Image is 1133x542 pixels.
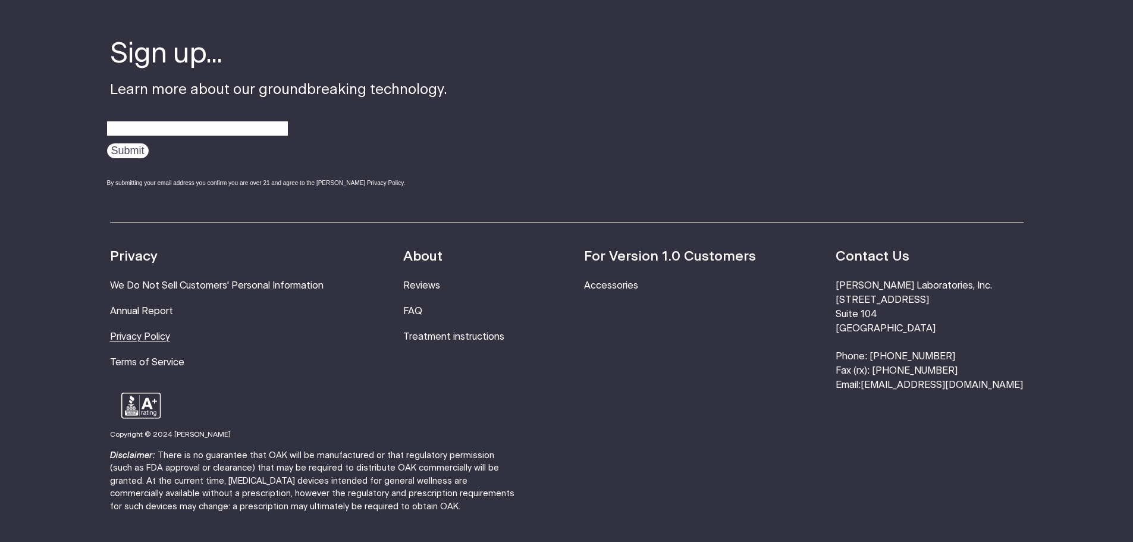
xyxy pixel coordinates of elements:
[403,250,442,264] strong: About
[110,250,158,264] strong: Privacy
[107,143,149,158] input: Submit
[110,358,184,367] a: Terms of Service
[836,279,1023,393] li: [PERSON_NAME] Laboratories, Inc. [STREET_ADDRESS] Suite 104 [GEOGRAPHIC_DATA] Phone: [PHONE_NUMBE...
[584,250,756,264] strong: For Version 1.0 Customers
[107,178,447,187] div: By submitting your email address you confirm you are over 21 and agree to the [PERSON_NAME] Priva...
[110,36,447,74] h4: Sign up...
[110,281,324,290] a: We Do Not Sell Customers' Personal Information
[110,332,170,342] a: Privacy Policy
[403,332,504,342] a: Treatment instructions
[836,250,909,264] strong: Contact Us
[110,431,231,438] small: Copyright © 2024 [PERSON_NAME]
[110,36,447,199] div: Learn more about our groundbreaking technology.
[403,281,440,290] a: Reviews
[110,449,514,513] p: There is no guarantee that OAK will be manufactured or that regulatory permission (such as FDA ap...
[861,380,1023,390] a: [EMAIL_ADDRESS][DOMAIN_NAME]
[110,306,173,316] a: Annual Report
[110,451,155,460] strong: Disclaimer:
[584,281,638,290] a: Accessories
[403,306,422,316] a: FAQ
